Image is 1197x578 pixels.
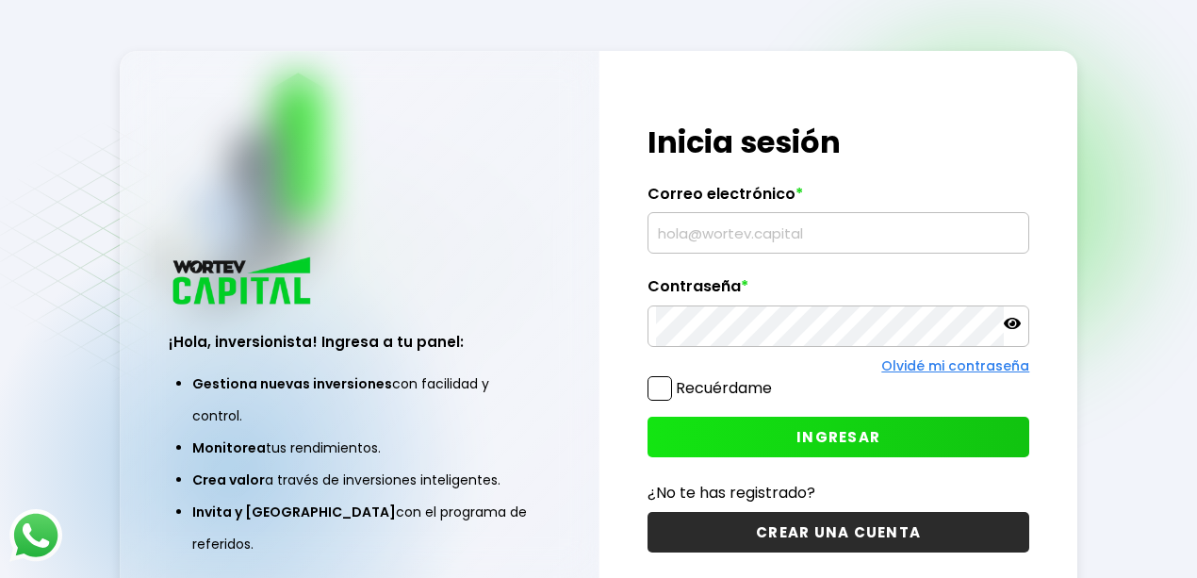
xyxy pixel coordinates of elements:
button: INGRESAR [648,417,1030,457]
button: CREAR UNA CUENTA [648,512,1030,553]
label: Correo electrónico [648,185,1030,213]
h3: ¡Hola, inversionista! Ingresa a tu panel: [169,331,551,353]
span: Monitorea [192,438,266,457]
li: tus rendimientos. [192,432,528,464]
li: a través de inversiones inteligentes. [192,464,528,496]
a: ¿No te has registrado?CREAR UNA CUENTA [648,481,1030,553]
li: con facilidad y control. [192,368,528,432]
a: Olvidé mi contraseña [881,356,1029,375]
span: INGRESAR [796,427,880,447]
label: Recuérdame [676,377,772,399]
label: Contraseña [648,277,1030,306]
img: logos_whatsapp-icon.242b2217.svg [9,509,62,562]
li: con el programa de referidos. [192,496,528,560]
span: Invita y [GEOGRAPHIC_DATA] [192,503,396,521]
p: ¿No te has registrado? [648,481,1030,504]
span: Crea valor [192,471,265,489]
h1: Inicia sesión [648,120,1030,165]
input: hola@wortev.capital [656,213,1022,253]
img: logo_wortev_capital [169,255,318,310]
span: Gestiona nuevas inversiones [192,374,392,393]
